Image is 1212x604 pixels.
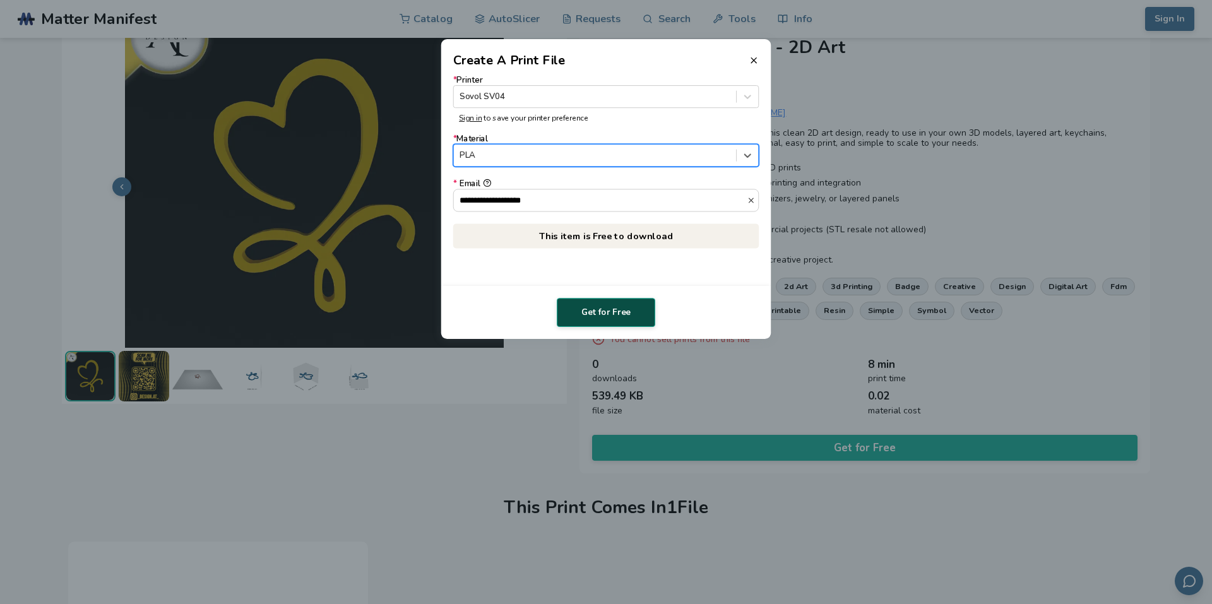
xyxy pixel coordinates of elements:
[459,113,482,123] a: Sign in
[747,196,758,204] button: *Email
[454,189,747,211] input: *Email
[557,298,655,327] button: Get for Free
[453,134,759,167] label: Material
[453,51,566,69] h2: Create A Print File
[453,179,759,189] div: Email
[453,223,759,248] p: This item is Free to download
[453,76,759,108] label: Printer
[459,114,753,123] p: to save your printer preference
[460,151,462,160] input: *MaterialPLA
[483,179,491,187] button: *Email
